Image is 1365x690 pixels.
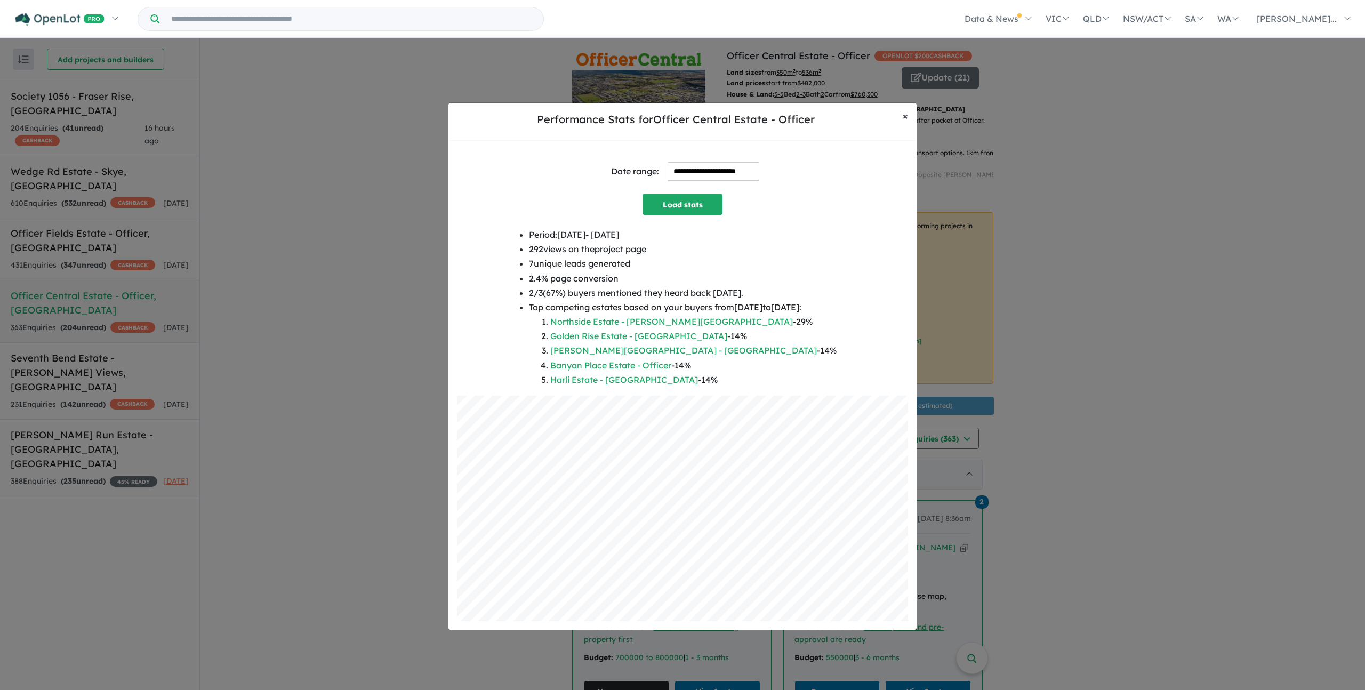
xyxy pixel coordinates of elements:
a: Banyan Place Estate - Officer [550,360,671,371]
a: [PERSON_NAME][GEOGRAPHIC_DATA] - [GEOGRAPHIC_DATA] [550,345,817,356]
li: 292 views on the project page [529,242,837,256]
input: Try estate name, suburb, builder or developer [162,7,541,30]
span: × [903,110,908,122]
li: Top competing estates based on your buyers from [DATE] to [DATE] : [529,300,837,387]
li: 7 unique leads generated [529,256,837,271]
img: Openlot PRO Logo White [15,13,105,26]
span: [PERSON_NAME]... [1257,13,1337,24]
a: Harli Estate - [GEOGRAPHIC_DATA] [550,374,698,385]
li: - 14 % [550,343,837,358]
li: - 14 % [550,358,837,373]
a: Northside Estate - [PERSON_NAME][GEOGRAPHIC_DATA] [550,316,793,327]
li: 2 / 3 ( 67 %) buyers mentioned they heard back [DATE]. [529,286,837,300]
li: 2.4 % page conversion [529,271,837,286]
li: Period: [DATE] - [DATE] [529,228,837,242]
h5: Performance Stats for Officer Central Estate - Officer [457,111,894,127]
button: Load stats [643,194,722,215]
li: - 14 % [550,373,837,387]
li: - 29 % [550,315,837,329]
a: Golden Rise Estate - [GEOGRAPHIC_DATA] [550,331,727,341]
li: - 14 % [550,329,837,343]
div: Date range: [611,164,659,179]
